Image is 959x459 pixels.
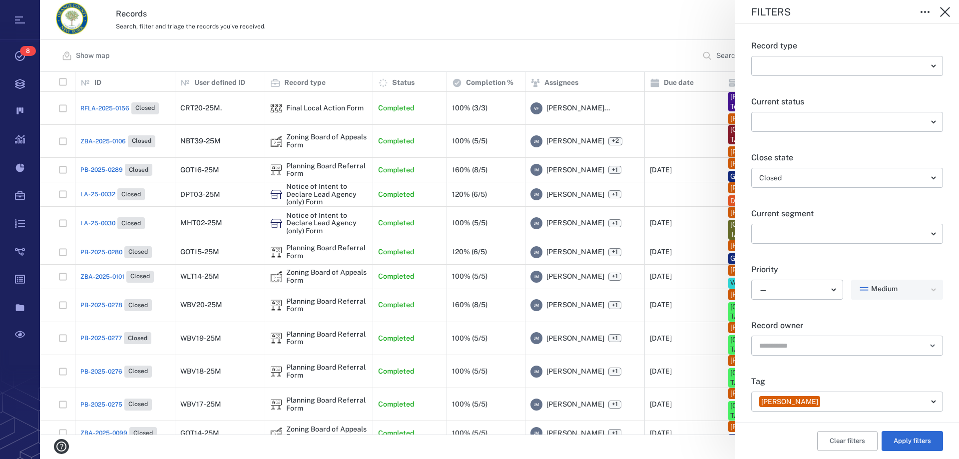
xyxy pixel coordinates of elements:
p: Priority [751,264,943,276]
div: — [759,284,827,296]
div: [PERSON_NAME] [761,397,818,407]
button: Apply filters [882,431,943,451]
button: Clear filters [817,431,878,451]
p: Record owner [751,320,943,332]
p: Current status [751,96,943,108]
p: Record type [751,40,943,52]
button: Close [935,2,955,22]
p: Current segment [751,208,943,220]
button: Open [926,339,940,353]
span: 8 [20,46,36,56]
p: Tag [751,376,943,388]
div: Closed [759,172,927,184]
button: Toggle to Edit Boxes [915,2,935,22]
p: Close state [751,152,943,164]
span: Medium [871,284,898,294]
span: Help [22,7,43,16]
div: Filters [751,7,907,17]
